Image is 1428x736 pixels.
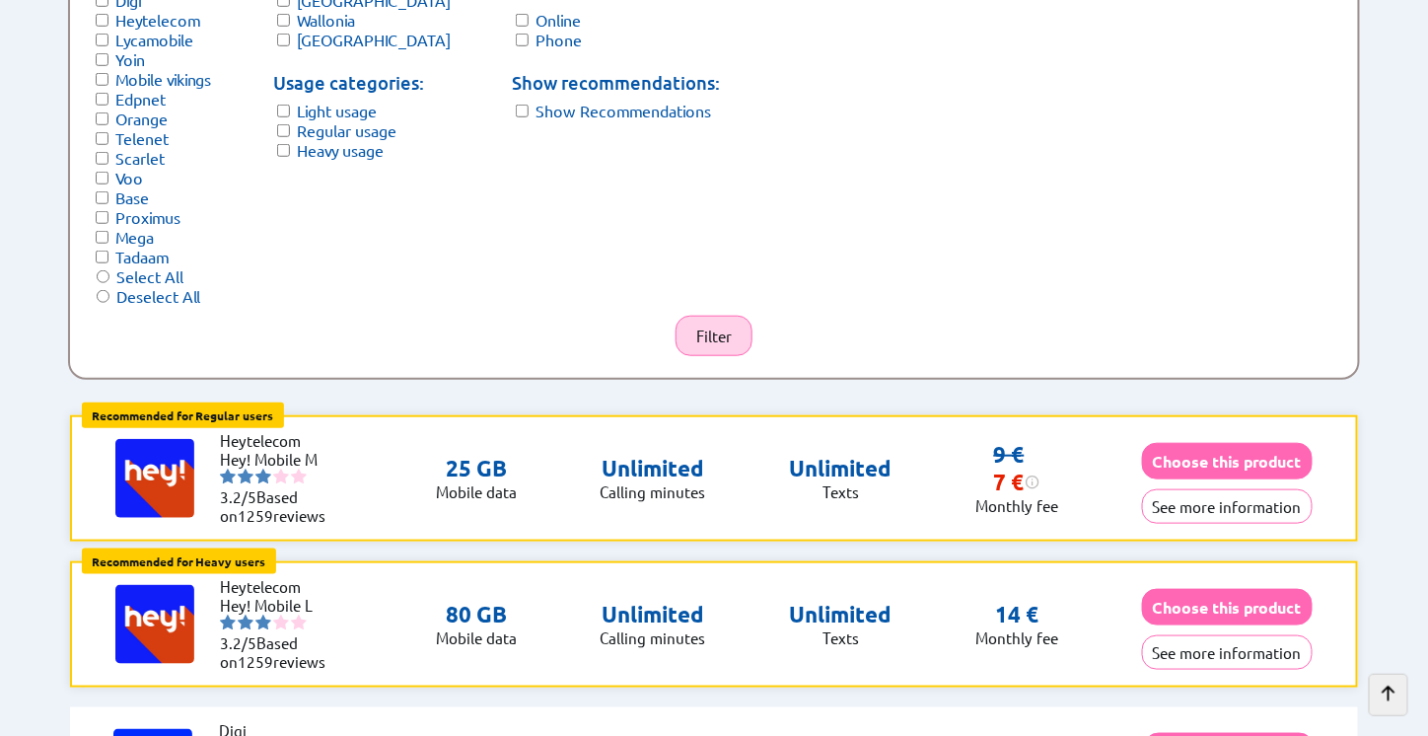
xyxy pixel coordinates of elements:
[220,487,256,506] span: 3.2/5
[1142,598,1313,617] a: Choose this product
[975,628,1058,647] p: Monthly fee
[789,455,892,482] p: Unlimited
[1142,589,1313,626] button: Choose this product
[995,601,1038,628] p: 14 €
[220,469,236,484] img: starnr1
[291,615,307,630] img: starnr5
[535,101,711,120] label: Show Recommendations
[115,247,169,266] label: Tadaam
[115,187,149,207] label: Base
[273,469,289,484] img: starnr4
[220,596,338,615] li: Hey! Mobile L
[220,487,338,525] li: Based on reviews
[115,69,212,89] label: Mobile vikings
[273,69,451,97] p: Usage categories:
[1142,489,1313,524] button: See more information
[115,585,194,664] img: Logo of Heytelecom
[297,30,451,49] label: [GEOGRAPHIC_DATA]
[115,49,145,69] label: Yoin
[789,482,892,501] p: Texts
[601,482,706,501] p: Calling minutes
[220,633,256,652] span: 3.2/5
[975,496,1058,515] p: Monthly fee
[535,10,581,30] label: Online
[436,482,517,501] p: Mobile data
[291,469,307,484] img: starnr5
[1142,452,1313,471] a: Choose this product
[92,407,274,423] b: Recommended for Regular users
[1142,443,1313,479] button: Choose this product
[220,633,338,671] li: Based on reviews
[273,615,289,630] img: starnr4
[116,286,201,306] label: Deselect All
[220,577,338,596] li: Heytelecom
[297,10,355,30] label: Wallonia
[115,30,193,49] label: Lycamobile
[789,601,892,628] p: Unlimited
[220,450,338,469] li: Hey! Mobile M
[789,628,892,647] p: Texts
[512,69,720,97] p: Show recommendations:
[220,431,338,450] li: Heytelecom
[436,601,517,628] p: 80 GB
[535,30,582,49] label: Phone
[115,10,200,30] label: Heytelecom
[297,101,377,120] label: Light usage
[238,469,253,484] img: starnr2
[238,652,273,671] span: 1259
[115,148,165,168] label: Scarlet
[92,553,266,569] b: Recommended for Heavy users
[115,227,154,247] label: Mega
[238,506,273,525] span: 1259
[601,455,706,482] p: Unlimited
[994,469,1040,496] div: 7 €
[297,120,396,140] label: Regular usage
[676,316,752,356] button: Filter
[601,628,706,647] p: Calling minutes
[436,455,517,482] p: 25 GB
[1142,643,1313,662] a: See more information
[115,207,180,227] label: Proximus
[436,628,517,647] p: Mobile data
[115,89,166,109] label: Edpnet
[1025,475,1040,490] img: information
[994,441,1025,468] s: 9 €
[601,601,706,628] p: Unlimited
[1142,635,1313,670] button: See more information
[115,439,194,518] img: Logo of Heytelecom
[1142,497,1313,516] a: See more information
[255,615,271,630] img: starnr3
[116,266,183,286] label: Select All
[115,128,169,148] label: Telenet
[220,615,236,630] img: starnr1
[115,109,168,128] label: Orange
[238,615,253,630] img: starnr2
[115,168,143,187] label: Voo
[255,469,271,484] img: starnr3
[297,140,384,160] label: Heavy usage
